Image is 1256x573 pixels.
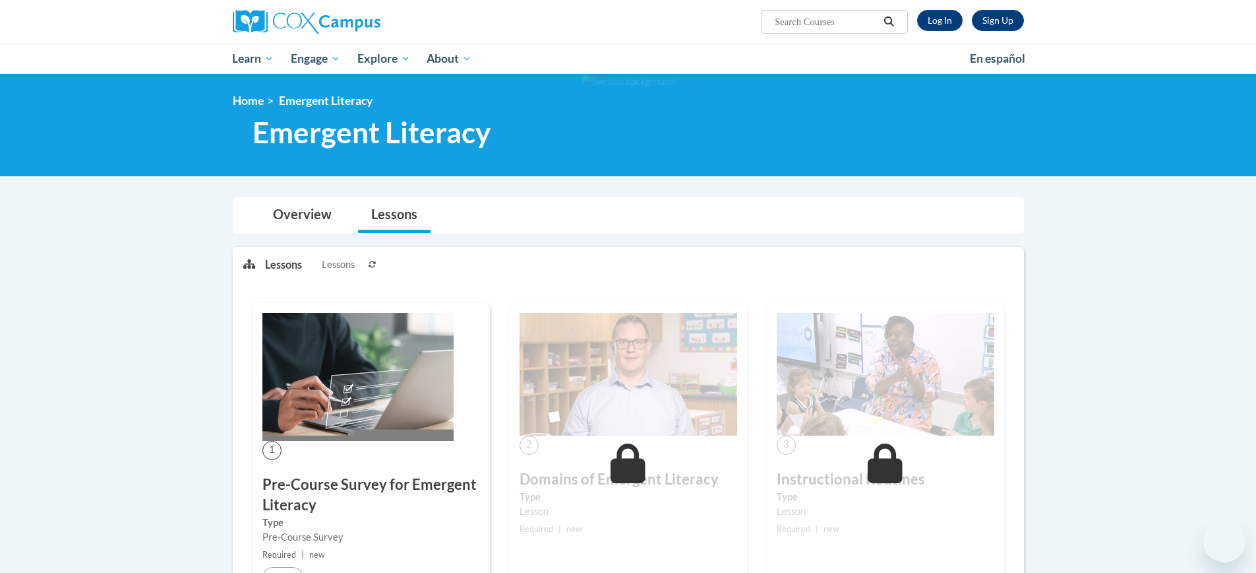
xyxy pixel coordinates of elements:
img: Course Image [262,313,454,441]
img: Section background [582,75,675,89]
span: Emergent Literacy [279,94,373,108]
a: En español [961,45,1034,73]
span: Explore [357,51,410,67]
h3: Domains of Emergent Literacy [520,469,737,490]
span: Learn [232,51,274,67]
a: Register [972,10,1024,31]
img: Course Image [777,313,994,436]
span: Emergent Literacy [253,115,491,150]
a: Cox Campus [233,10,483,34]
iframe: Button to launch messaging window [1203,520,1245,562]
div: Lesson [520,504,737,519]
a: Explore [349,44,419,74]
span: Required [777,524,810,534]
span: Required [262,550,296,560]
span: | [816,524,818,534]
a: Overview [260,198,345,233]
span: | [301,550,304,560]
a: Lessons [358,198,431,233]
span: Required [520,524,553,534]
span: Lessons [322,257,355,272]
a: Learn [224,44,283,74]
span: En español [970,51,1025,65]
h3: Instructional Routines [777,469,994,490]
span: new [309,550,325,560]
button: Search [879,14,899,30]
a: About [418,44,480,74]
a: Log In [917,10,963,31]
p: Lessons [265,257,302,272]
input: Search Courses [773,14,879,30]
label: Type [262,516,480,530]
span: new [566,524,582,534]
div: Main menu [213,44,1044,74]
a: Home [233,94,264,108]
span: 1 [262,441,282,460]
label: Type [777,490,994,504]
span: new [823,524,839,534]
span: Engage [291,51,340,67]
h3: Pre-Course Survey for Emergent Literacy [262,475,480,516]
span: | [558,524,561,534]
span: 2 [520,436,539,455]
div: Pre-Course Survey [262,530,480,545]
div: Lesson [777,504,994,519]
span: 3 [777,436,796,455]
label: Type [520,490,737,504]
img: Course Image [520,313,737,436]
span: About [427,51,471,67]
a: Engage [282,44,349,74]
img: Cox Campus [233,10,380,34]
